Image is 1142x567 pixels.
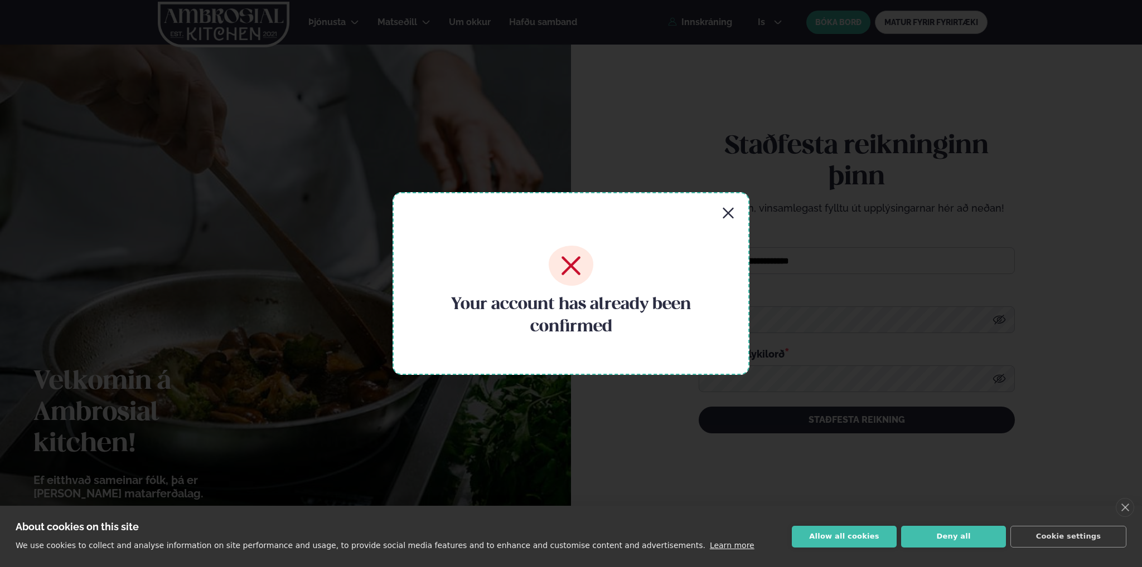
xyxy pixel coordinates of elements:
[427,294,715,338] h4: Your account has already been confirmed
[16,521,139,532] strong: About cookies on this site
[792,526,897,548] button: Allow all cookies
[710,541,754,550] a: Learn more
[901,526,1006,548] button: Deny all
[1116,498,1134,517] a: close
[16,541,705,550] p: We use cookies to collect and analyse information on site performance and usage, to provide socia...
[1010,526,1126,548] button: Cookie settings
